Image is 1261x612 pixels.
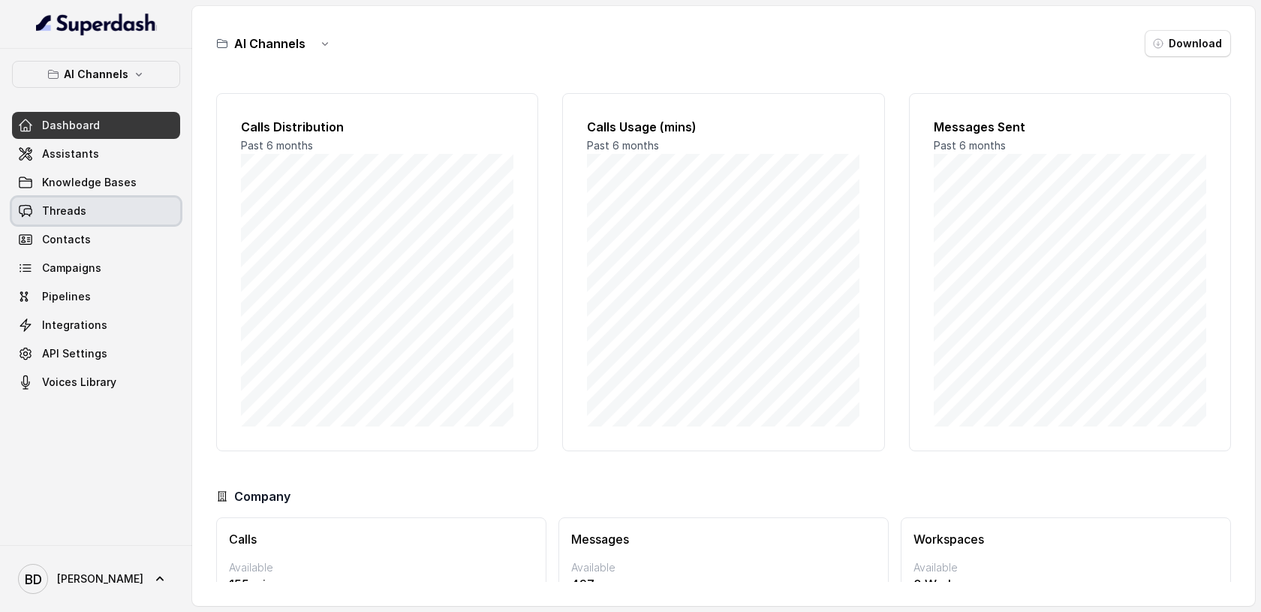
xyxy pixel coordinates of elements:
[241,139,313,152] span: Past 6 months
[12,340,180,367] a: API Settings
[12,169,180,196] a: Knowledge Bases
[12,283,180,310] a: Pipelines
[241,118,513,136] h2: Calls Distribution
[934,139,1006,152] span: Past 6 months
[12,558,180,600] a: [PERSON_NAME]
[234,487,290,505] h3: Company
[42,318,107,333] span: Integrations
[42,232,91,247] span: Contacts
[229,575,534,593] p: 155 mins
[571,575,876,593] p: 497 messages
[42,375,116,390] span: Voices Library
[229,530,534,548] h3: Calls
[36,12,157,36] img: light.svg
[234,35,305,53] h3: AI Channels
[42,175,137,190] span: Knowledge Bases
[913,530,1218,548] h3: Workspaces
[12,255,180,282] a: Campaigns
[571,560,876,575] p: Available
[42,289,91,304] span: Pipelines
[587,118,859,136] h2: Calls Usage (mins)
[1145,30,1231,57] button: Download
[12,197,180,225] a: Threads
[12,226,180,253] a: Contacts
[587,139,659,152] span: Past 6 months
[571,530,876,548] h3: Messages
[42,261,101,276] span: Campaigns
[42,346,107,361] span: API Settings
[42,203,86,219] span: Threads
[25,571,42,587] text: BD
[12,61,180,88] button: AI Channels
[57,571,143,586] span: [PERSON_NAME]
[42,118,100,133] span: Dashboard
[64,65,128,83] p: AI Channels
[913,560,1218,575] p: Available
[934,118,1206,136] h2: Messages Sent
[229,560,534,575] p: Available
[42,146,99,161] span: Assistants
[12,112,180,139] a: Dashboard
[12,312,180,339] a: Integrations
[913,575,1218,593] p: 0 Workspaces
[12,140,180,167] a: Assistants
[12,369,180,396] a: Voices Library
